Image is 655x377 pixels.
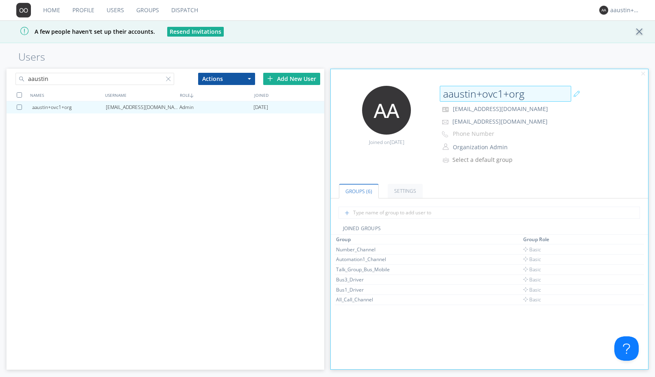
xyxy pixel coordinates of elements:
th: Toggle SortBy [522,235,590,244]
span: [DATE] [390,139,404,146]
div: Add New User [263,73,320,85]
input: Type name of group to add user to [338,207,640,219]
span: Basic [523,256,541,263]
div: Admin [179,101,253,113]
div: Bus1_Driver [336,286,397,293]
div: USERNAME [103,89,178,101]
span: Joined on [369,139,404,146]
button: Actions [198,73,255,85]
div: [EMAIL_ADDRESS][DOMAIN_NAME] [106,101,179,113]
span: Basic [523,246,541,253]
span: Basic [523,266,541,273]
input: Name [440,86,571,102]
a: Groups (6) [339,184,379,198]
div: Talk_Group_Bus_Mobile [336,266,397,273]
div: Select a default group [452,156,520,164]
button: Organization Admin [450,142,531,153]
span: A few people haven't set up their accounts. [6,28,155,35]
a: aaustin+ovc1+org[EMAIL_ADDRESS][DOMAIN_NAME]Admin[DATE] [7,101,324,113]
img: icon-alert-users-thin-outline.svg [443,155,450,166]
div: JOINED [252,89,327,101]
input: Search users [15,73,174,85]
img: 373638.png [362,86,411,135]
img: phone-outline.svg [442,131,448,137]
img: 373638.png [16,3,31,17]
div: Number_Channel [336,246,397,253]
div: Bus3_Driver [336,276,397,283]
div: JOINED GROUPS [331,225,648,235]
div: ROLE [178,89,253,101]
a: Settings [388,184,423,198]
span: [EMAIL_ADDRESS][DOMAIN_NAME] [453,105,548,113]
span: Basic [523,296,541,303]
button: Resend Invitations [167,27,224,37]
div: All_Call_Channel [336,296,397,303]
div: Automation1_Channel [336,256,397,263]
span: Basic [523,276,541,283]
span: [DATE] [253,101,268,113]
th: Toggle SortBy [335,235,522,244]
div: aaustin+ovc1+org [610,6,641,14]
img: cancel.svg [640,71,646,77]
img: person-outline.svg [443,144,449,150]
img: plus.svg [267,76,273,81]
span: Basic [523,286,541,293]
div: aaustin+ovc1+org [32,101,106,113]
th: Toggle SortBy [589,235,617,244]
span: [EMAIL_ADDRESS][DOMAIN_NAME] [452,118,548,125]
img: 373638.png [599,6,608,15]
iframe: Toggle Customer Support [614,336,639,361]
div: NAMES [28,89,103,101]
